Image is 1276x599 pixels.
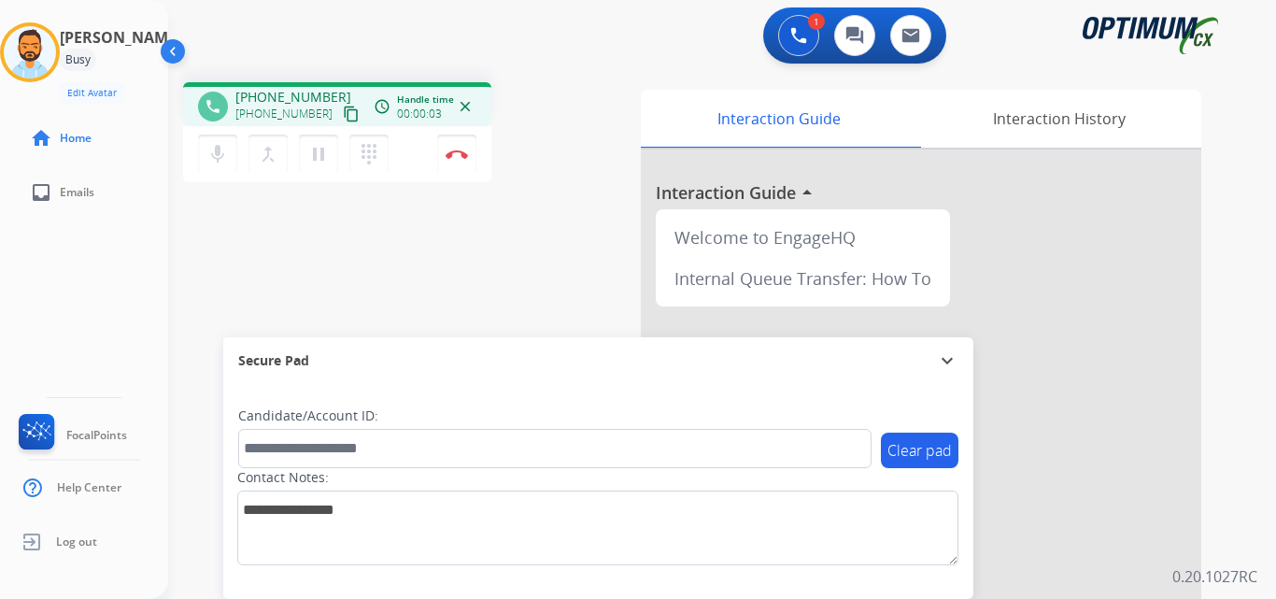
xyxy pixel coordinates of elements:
[238,351,309,370] span: Secure Pad
[663,217,943,258] div: Welcome to EngageHQ
[60,26,181,49] h3: [PERSON_NAME]
[235,107,333,121] span: [PHONE_NUMBER]
[397,107,442,121] span: 00:00:03
[56,535,97,549] span: Log out
[663,258,943,299] div: Internal Queue Transfer: How To
[808,13,825,30] div: 1
[397,93,454,107] span: Handle time
[60,131,92,146] span: Home
[205,98,221,115] mat-icon: phone
[916,90,1201,148] div: Interaction History
[66,428,127,443] span: FocalPoints
[238,406,378,425] label: Candidate/Account ID:
[358,143,380,165] mat-icon: dialpad
[641,90,916,148] div: Interaction Guide
[30,127,52,150] mat-icon: home
[1172,565,1257,588] p: 0.20.1027RC
[15,414,127,457] a: FocalPoints
[936,349,958,372] mat-icon: expand_more
[60,82,124,104] button: Edit Avatar
[237,468,329,487] label: Contact Notes:
[307,143,330,165] mat-icon: pause
[30,181,52,204] mat-icon: inbox
[446,150,468,159] img: control
[343,106,360,122] mat-icon: content_copy
[457,98,474,115] mat-icon: close
[57,480,121,495] span: Help Center
[257,143,279,165] mat-icon: merge_type
[4,26,56,78] img: avatar
[60,185,94,200] span: Emails
[60,49,96,71] div: Busy
[881,433,958,468] button: Clear pad
[374,98,390,115] mat-icon: access_time
[235,88,351,107] span: [PHONE_NUMBER]
[206,143,229,165] mat-icon: mic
